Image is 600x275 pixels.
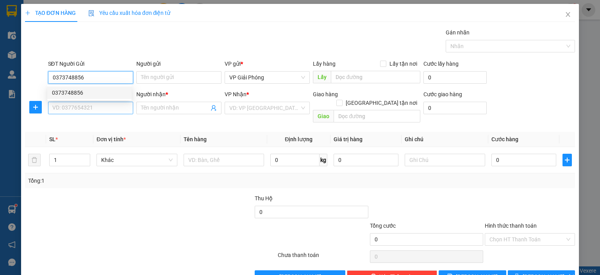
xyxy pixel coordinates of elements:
[69,40,116,49] span: GP1409250652
[386,59,420,68] span: Lấy tận nơi
[565,11,571,18] span: close
[22,33,64,50] span: SĐT XE 0906 234 171
[101,154,172,166] span: Khác
[563,157,571,163] span: plus
[423,71,487,84] input: Cước lấy hàng
[49,136,55,142] span: SL
[30,104,41,110] span: plus
[225,91,246,97] span: VP Nhận
[423,61,459,67] label: Cước lấy hàng
[4,27,16,54] img: logo
[25,10,76,16] span: TẠO ĐƠN HÀNG
[334,154,398,166] input: 0
[48,59,133,68] div: SĐT Người Gửi
[229,72,305,83] span: VP Giải Phóng
[423,102,487,114] input: Cước giao hàng
[485,223,537,229] label: Hình thức thanh toán
[402,132,488,147] th: Ghi chú
[88,10,171,16] span: Yêu cầu xuất hóa đơn điện tử
[313,110,334,122] span: Giao
[405,154,485,166] input: Ghi Chú
[557,4,579,26] button: Close
[28,154,41,166] button: delete
[331,71,420,83] input: Dọc đường
[18,6,68,32] strong: CHUYỂN PHÁT NHANH ĐÔNG LÝ
[343,99,420,107] span: [GEOGRAPHIC_DATA] tận nơi
[491,136,518,142] span: Cước hàng
[313,61,336,67] span: Lấy hàng
[136,59,221,68] div: Người gửi
[47,86,132,99] div: 0373748856
[446,29,470,36] label: Gán nhãn
[136,90,221,99] div: Người nhận
[255,195,273,201] span: Thu Hộ
[423,91,462,97] label: Cước giao hàng
[211,105,217,111] span: user-add
[313,91,338,97] span: Giao hàng
[184,136,207,142] span: Tên hàng
[29,101,42,113] button: plus
[184,154,264,166] input: VD: Bàn, Ghế
[320,154,327,166] span: kg
[334,136,362,142] span: Giá trị hàng
[285,136,312,142] span: Định lượng
[562,154,572,166] button: plus
[370,223,396,229] span: Tổng cước
[334,110,420,122] input: Dọc đường
[25,10,30,16] span: plus
[21,52,64,68] strong: PHIẾU BIÊN NHẬN
[96,136,126,142] span: Đơn vị tính
[225,59,310,68] div: VP gửi
[277,251,369,264] div: Chưa thanh toán
[52,88,127,97] div: 0373748856
[313,71,331,83] span: Lấy
[88,10,95,16] img: icon
[28,176,232,185] div: Tổng: 1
